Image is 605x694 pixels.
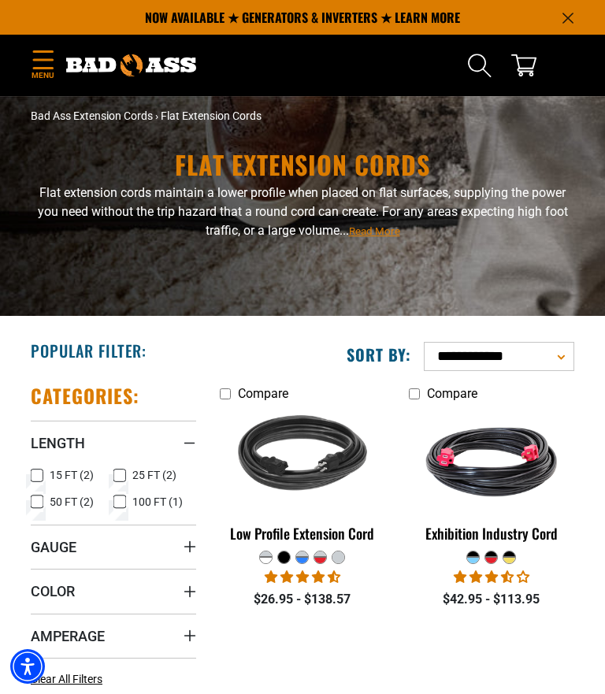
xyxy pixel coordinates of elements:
div: $42.95 - $113.95 [409,590,574,609]
h2: Categories: [31,384,139,408]
span: 50 FT (2) [50,496,94,507]
div: Accessibility Menu [10,649,45,684]
span: Length [31,434,85,452]
h2: Popular Filter: [31,340,147,361]
summary: Color [31,569,196,613]
summary: Search [467,53,492,78]
div: Low Profile Extension Cord [220,526,385,540]
summary: Menu [31,47,54,84]
span: Menu [31,69,54,81]
span: Clear All Filters [31,673,102,685]
nav: breadcrumbs [31,108,574,124]
a: black red Exhibition Industry Cord [409,409,574,550]
img: black [219,384,386,533]
h1: Flat Extension Cords [31,152,574,177]
a: cart [511,53,536,78]
span: Color [31,582,75,600]
img: Bad Ass Extension Cords [66,54,196,76]
span: 4.50 stars [265,570,340,585]
a: black Low Profile Extension Cord [220,409,385,550]
div: $26.95 - $138.57 [220,590,385,609]
span: 25 FT (2) [132,469,176,481]
summary: Amperage [31,614,196,658]
span: Amperage [31,627,105,645]
span: Flat extension cords maintain a lower profile when placed on flat surfaces, supplying the power y... [38,185,568,238]
span: 15 FT (2) [50,469,94,481]
span: › [155,109,158,122]
span: Read More [349,225,400,237]
span: Compare [238,386,288,401]
summary: Gauge [31,525,196,569]
div: Exhibition Industry Cord [409,526,574,540]
label: Sort by: [347,344,411,365]
span: 100 FT (1) [132,496,183,507]
span: 3.67 stars [454,570,529,585]
span: Gauge [31,538,76,556]
a: Bad Ass Extension Cords [31,109,153,122]
img: black red [408,384,575,533]
a: Clear All Filters [31,671,109,688]
span: Compare [427,386,477,401]
span: Flat Extension Cords [161,109,262,122]
summary: Length [31,421,196,465]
